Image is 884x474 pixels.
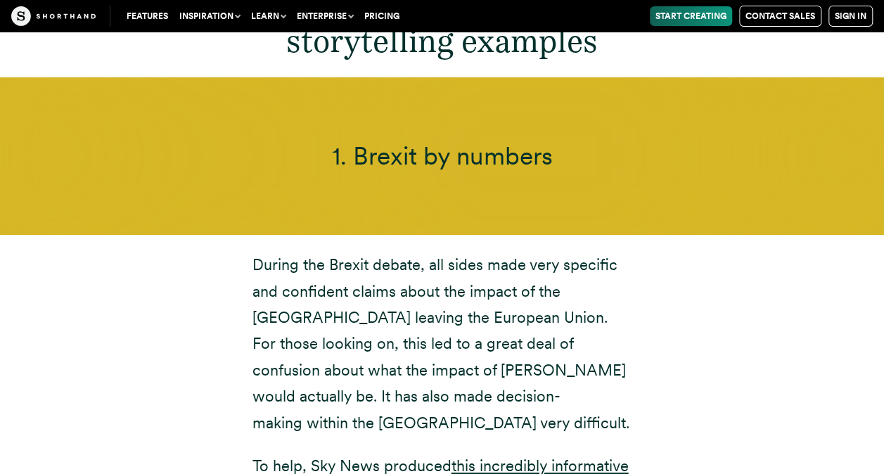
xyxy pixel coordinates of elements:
button: Inspiration [174,6,245,26]
p: During the Brexit debate, all sides made very specific and confident claims about the impact of t... [252,252,632,436]
a: Features [121,6,174,26]
a: Sign in [828,6,873,27]
span: 1. Brexit by numbers [331,141,552,171]
img: The Craft [11,6,96,26]
button: Learn [245,6,291,26]
a: Pricing [359,6,405,26]
a: Start Creating [650,6,732,26]
a: Contact Sales [739,6,821,27]
button: Enterprise [291,6,359,26]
